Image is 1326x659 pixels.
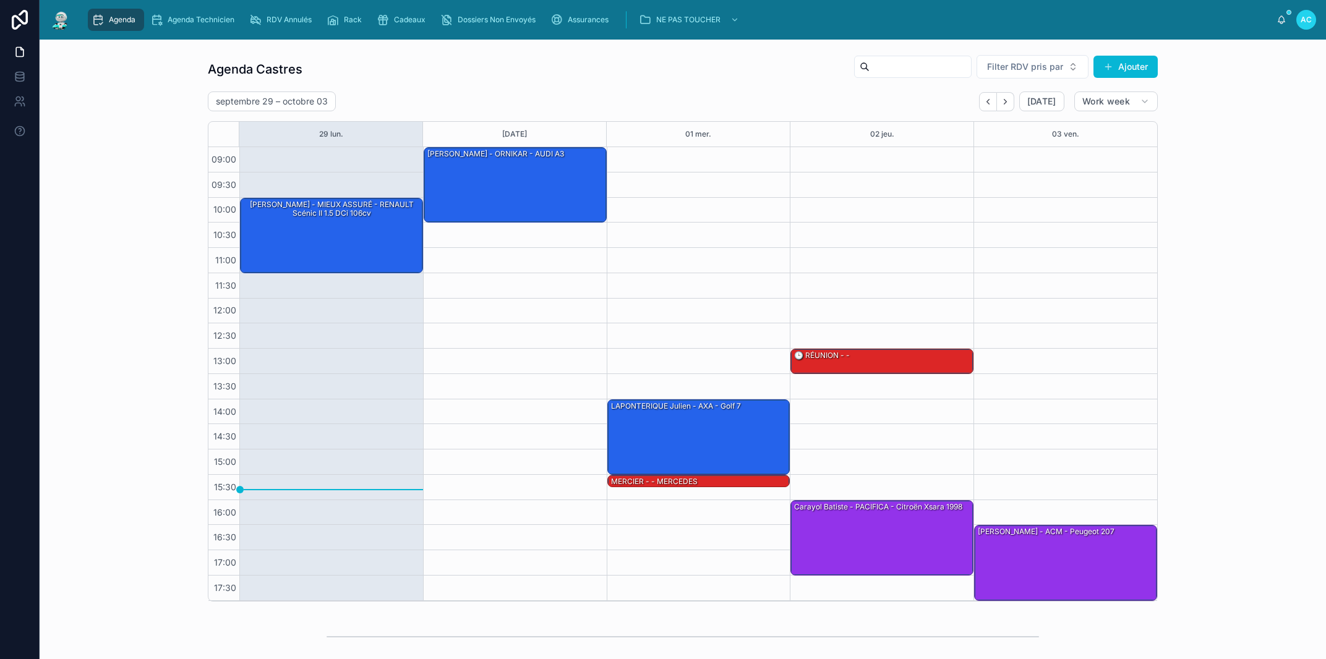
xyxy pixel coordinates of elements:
[1093,56,1158,78] button: Ajouter
[426,148,565,159] div: [PERSON_NAME] - ORNIKAR - AUDI A3
[211,582,239,593] span: 17:30
[793,501,964,512] div: Carayol Batiste - PACIFICA - Citroën Xsara 1998
[1052,122,1079,147] button: 03 ven.
[210,507,239,517] span: 16:00
[109,15,135,25] span: Agenda
[216,95,328,108] h2: septembre 29 – octobre 03
[987,61,1063,73] span: Filter RDV pris par
[49,10,72,30] img: App logo
[568,15,609,25] span: Assurances
[344,15,362,25] span: Rack
[979,92,997,111] button: Back
[547,9,617,31] a: Assurances
[975,525,1157,600] div: [PERSON_NAME] - ACM - Peugeot 207
[1074,91,1158,111] button: Work week
[210,204,239,215] span: 10:00
[323,9,370,31] a: Rack
[394,15,426,25] span: Cadeaux
[1019,91,1064,111] button: [DATE]
[791,501,973,575] div: Carayol Batiste - PACIFICA - Citroën Xsara 1998
[211,482,239,492] span: 15:30
[791,349,973,373] div: 🕒 RÉUNION - -
[246,9,320,31] a: RDV Annulés
[267,15,312,25] span: RDV Annulés
[212,255,239,265] span: 11:00
[211,456,239,467] span: 15:00
[635,9,745,31] a: NE PAS TOUCHER
[211,557,239,568] span: 17:00
[210,431,239,441] span: 14:30
[502,122,527,147] button: [DATE]
[210,355,239,366] span: 13:00
[610,401,742,412] div: LAPONTERIQUE Julien - AXA - Golf 7
[997,92,1014,111] button: Next
[685,122,711,147] button: 01 mer.
[82,6,1277,33] div: scrollable content
[208,179,239,190] span: 09:30
[608,475,790,488] div: MERCIER - - MERCEDES
[977,526,1116,537] div: [PERSON_NAME] - ACM - Peugeot 207
[437,9,544,31] a: Dossiers Non Envoyés
[458,15,536,25] span: Dossiers Non Envoyés
[977,55,1089,79] button: Select Button
[147,9,243,31] a: Agenda Technicien
[656,15,721,25] span: NE PAS TOUCHER
[608,400,790,474] div: LAPONTERIQUE Julien - AXA - Golf 7
[88,9,144,31] a: Agenda
[241,198,422,273] div: [PERSON_NAME] - MIEUX ASSURÉ - RENAULT Scénic II 1.5 dCi 106cv
[210,532,239,542] span: 16:30
[793,350,851,361] div: 🕒 RÉUNION - -
[319,122,343,147] button: 29 lun.
[210,330,239,341] span: 12:30
[242,199,422,219] div: [PERSON_NAME] - MIEUX ASSURÉ - RENAULT Scénic II 1.5 dCi 106cv
[168,15,234,25] span: Agenda Technicien
[208,61,302,78] h1: Agenda Castres
[208,154,239,164] span: 09:00
[212,280,239,291] span: 11:30
[870,122,894,147] button: 02 jeu.
[210,305,239,315] span: 12:00
[424,148,606,222] div: [PERSON_NAME] - ORNIKAR - AUDI A3
[1082,96,1130,107] span: Work week
[210,381,239,391] span: 13:30
[1027,96,1056,107] span: [DATE]
[373,9,434,31] a: Cadeaux
[210,406,239,417] span: 14:00
[1301,15,1312,25] span: AC
[610,476,699,487] div: MERCIER - - MERCEDES
[210,229,239,240] span: 10:30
